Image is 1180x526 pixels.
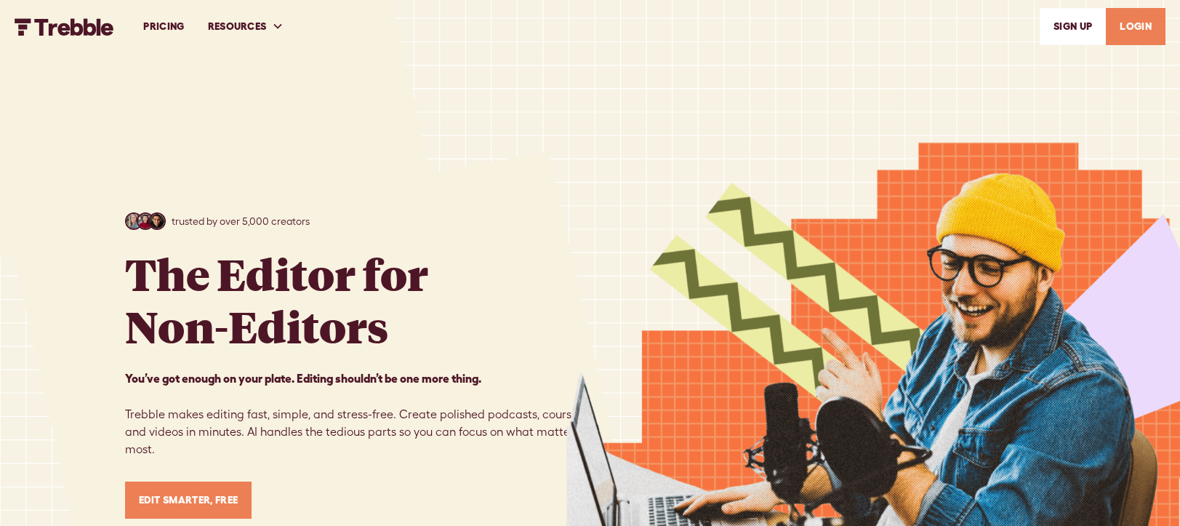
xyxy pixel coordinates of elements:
a: home [15,17,114,35]
a: LOGIN [1106,8,1165,45]
div: RESOURCES [208,19,267,34]
img: Trebble FM Logo [15,18,114,36]
a: Edit Smarter, Free [125,482,252,519]
strong: You’ve got enough on your plate. Editing shouldn’t be one more thing. ‍ [125,372,481,385]
p: trusted by over 5,000 creators [172,214,310,229]
a: PRICING [132,1,196,52]
h1: The Editor for Non-Editors [125,247,428,352]
div: RESOURCES [196,1,296,52]
p: Trebble makes editing fast, simple, and stress-free. Create polished podcasts, courses, and video... [125,370,590,458]
a: SIGn UP [1040,8,1106,45]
